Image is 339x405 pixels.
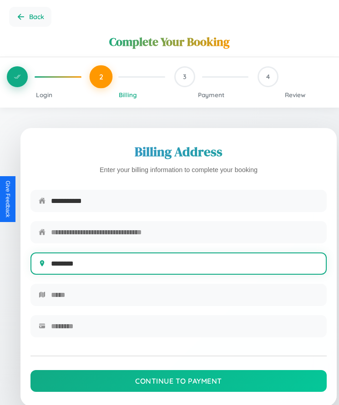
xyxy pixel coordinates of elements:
[30,164,327,176] p: Enter your billing information to complete your booking
[30,370,327,392] button: Continue to Payment
[119,91,137,99] span: Billing
[266,73,270,81] span: 4
[285,91,305,99] span: Review
[109,34,230,50] h1: Complete Your Booking
[183,73,187,81] span: 3
[30,143,327,161] h2: Billing Address
[198,91,224,99] span: Payment
[99,72,103,81] span: 2
[9,7,51,27] button: Go back
[36,91,52,99] span: Login
[5,181,11,217] div: Give Feedback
